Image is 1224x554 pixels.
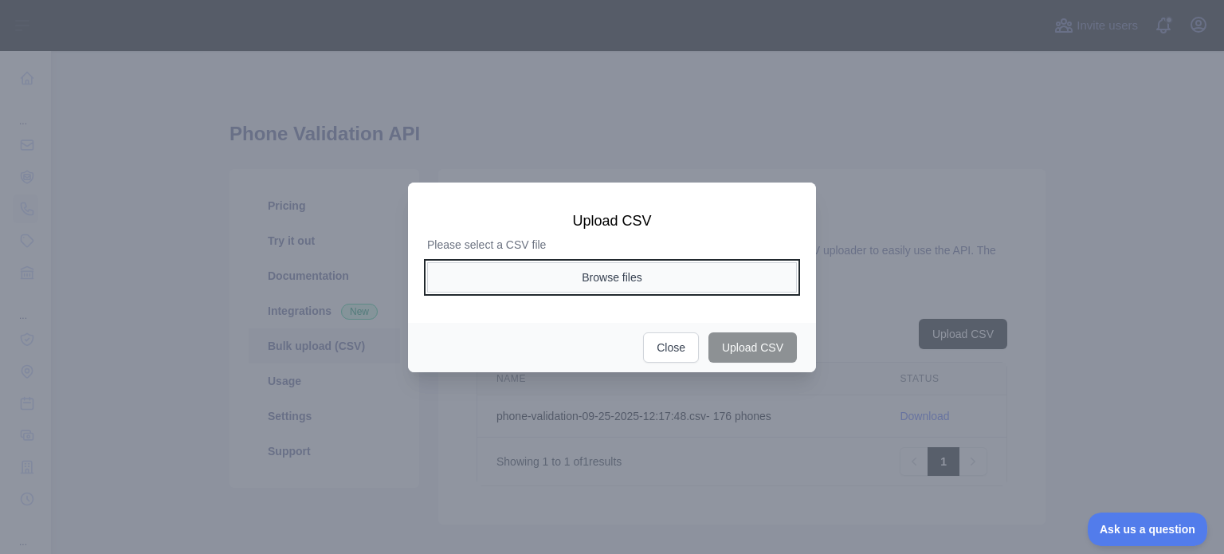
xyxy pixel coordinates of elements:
[427,262,797,293] button: Browse files
[427,237,797,253] p: Please select a CSV file
[427,211,797,230] h3: Upload CSV
[1088,513,1208,546] iframe: Toggle Customer Support
[643,332,699,363] button: Close
[708,332,797,363] button: Upload CSV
